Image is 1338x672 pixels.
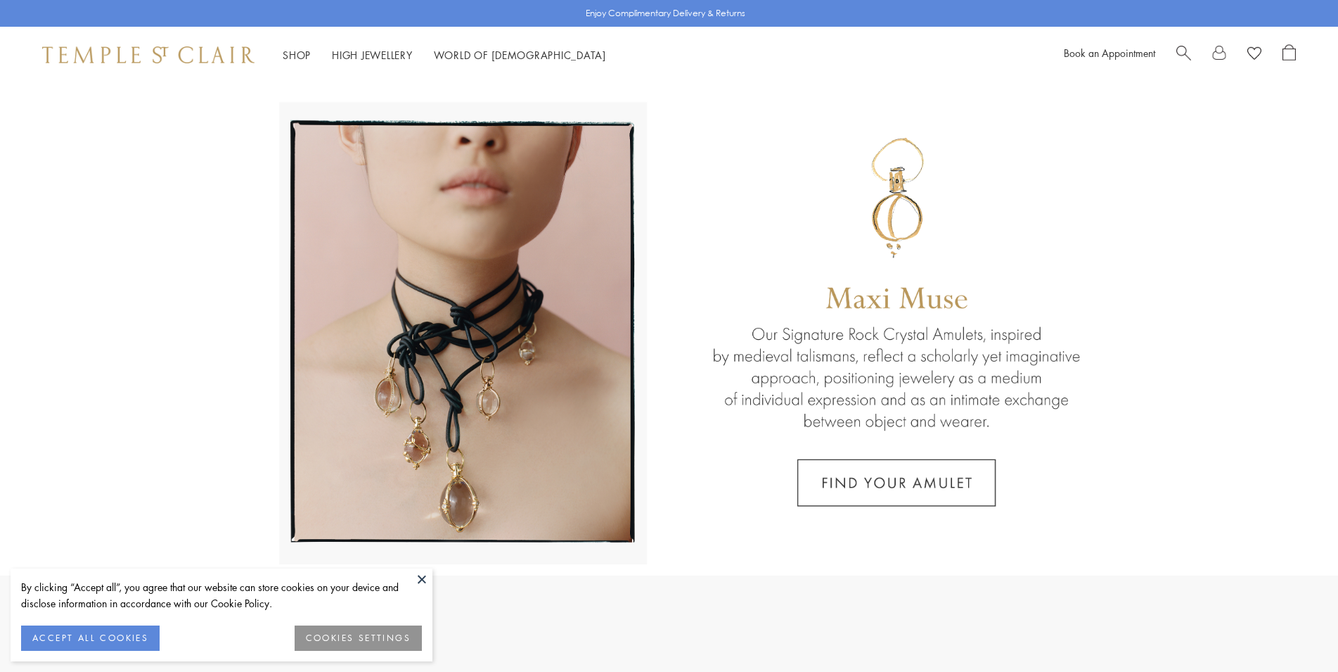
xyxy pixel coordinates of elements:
[1268,606,1324,658] iframe: Gorgias live chat messenger
[283,48,311,62] a: ShopShop
[434,48,606,62] a: World of [DEMOGRAPHIC_DATA]World of [DEMOGRAPHIC_DATA]
[332,48,413,62] a: High JewelleryHigh Jewellery
[21,626,160,651] button: ACCEPT ALL COOKIES
[1282,44,1296,65] a: Open Shopping Bag
[295,626,422,651] button: COOKIES SETTINGS
[1064,46,1155,60] a: Book an Appointment
[42,46,255,63] img: Temple St. Clair
[21,579,422,611] div: By clicking “Accept all”, you agree that our website can store cookies on your device and disclos...
[1176,44,1191,65] a: Search
[283,46,606,64] nav: Main navigation
[586,6,745,20] p: Enjoy Complimentary Delivery & Returns
[1247,44,1261,65] a: View Wishlist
